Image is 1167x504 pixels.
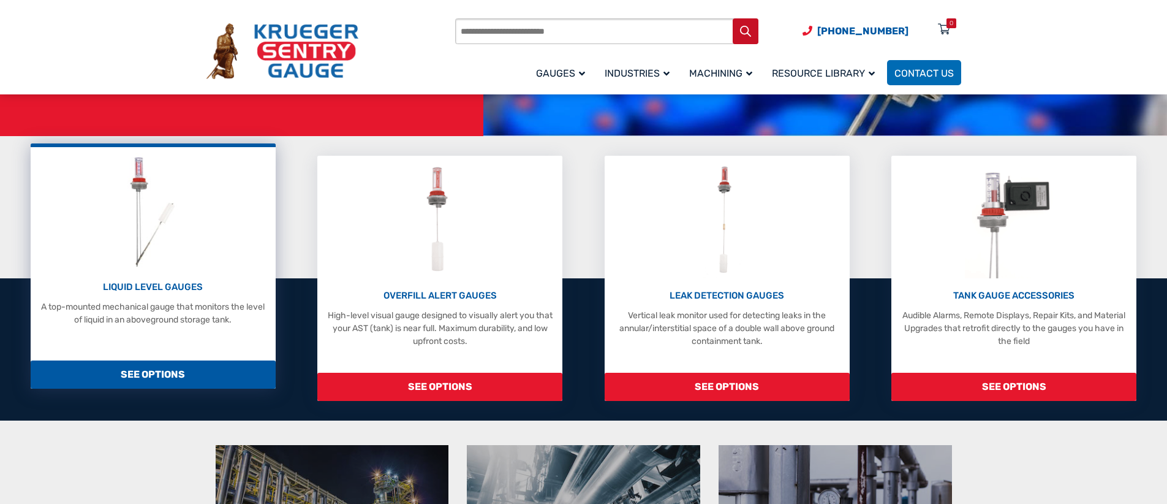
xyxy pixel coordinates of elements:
p: TANK GAUGE ACCESSORIES [897,289,1130,303]
span: SEE OPTIONS [891,373,1136,401]
span: Gauges [536,67,585,79]
span: Contact Us [894,67,954,79]
p: LIQUID LEVEL GAUGES [37,280,270,294]
p: OVERFILL ALERT GAUGES [323,289,556,303]
span: Machining [689,67,752,79]
img: Tank Gauge Accessories [965,162,1063,278]
span: Resource Library [772,67,875,79]
a: Overfill Alert Gauges OVERFILL ALERT GAUGES High-level visual gauge designed to visually alert yo... [317,156,562,401]
a: Contact Us [887,60,961,85]
a: Leak Detection Gauges LEAK DETECTION GAUGES Vertical leak monitor used for detecting leaks in the... [605,156,850,401]
img: Liquid Level Gauges [120,153,185,270]
img: Leak Detection Gauges [703,162,751,278]
p: A top-mounted mechanical gauge that monitors the level of liquid in an aboveground storage tank. [37,300,270,326]
a: Gauges [529,58,597,87]
img: Overfill Alert Gauges [413,162,467,278]
a: Phone Number (920) 434-8860 [803,23,908,39]
a: Machining [682,58,765,87]
a: Liquid Level Gauges LIQUID LEVEL GAUGES A top-mounted mechanical gauge that monitors the level of... [31,143,276,389]
p: High-level visual gauge designed to visually alert you that your AST (tank) is near full. Maximum... [323,309,556,348]
span: [PHONE_NUMBER] [817,25,908,37]
span: Industries [605,67,670,79]
a: Resource Library [765,58,887,87]
a: Tank Gauge Accessories TANK GAUGE ACCESSORIES Audible Alarms, Remote Displays, Repair Kits, and M... [891,156,1136,401]
span: SEE OPTIONS [605,373,850,401]
p: Vertical leak monitor used for detecting leaks in the annular/interstitial space of a double wall... [611,309,844,348]
a: Industries [597,58,682,87]
span: SEE OPTIONS [317,373,562,401]
p: Audible Alarms, Remote Displays, Repair Kits, and Material Upgrades that retrofit directly to the... [897,309,1130,348]
span: SEE OPTIONS [31,361,276,389]
img: Krueger Sentry Gauge [206,23,358,80]
p: LEAK DETECTION GAUGES [611,289,844,303]
div: 0 [950,18,953,28]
